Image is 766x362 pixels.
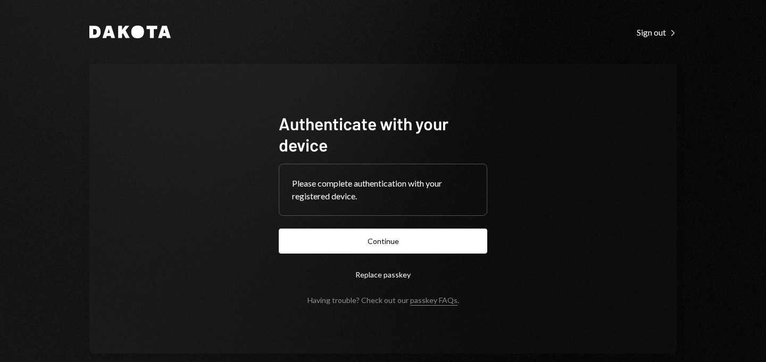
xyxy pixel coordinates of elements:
div: Please complete authentication with your registered device. [292,177,474,203]
a: Sign out [637,26,677,38]
div: Having trouble? Check out our . [307,296,459,305]
h1: Authenticate with your device [279,113,487,155]
a: passkey FAQs [410,296,457,306]
div: Sign out [637,27,677,38]
button: Continue [279,229,487,254]
button: Replace passkey [279,262,487,287]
